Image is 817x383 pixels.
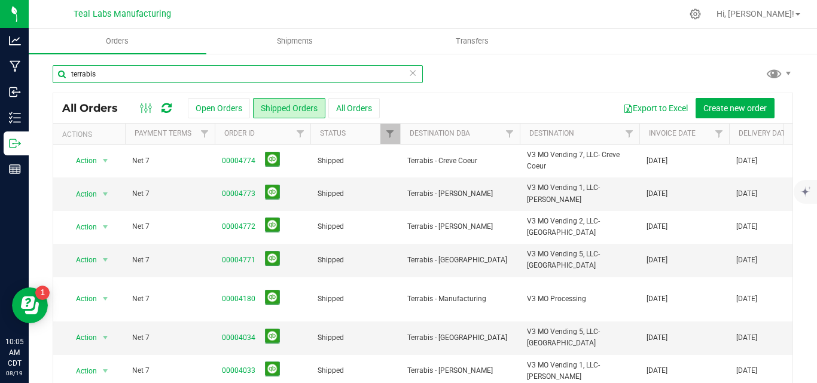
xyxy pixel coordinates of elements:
[318,188,393,200] span: Shipped
[9,35,21,47] inline-svg: Analytics
[98,219,113,235] span: select
[527,149,632,172] span: V3 MO Vending 7, LLC- Creve Coeur
[53,65,423,83] input: Search Order ID, Destination, Customer PO...
[222,365,255,376] a: 00004033
[12,287,48,323] iframe: Resource center
[736,188,757,200] span: [DATE]
[98,329,113,346] span: select
[647,293,667,305] span: [DATE]
[132,221,208,232] span: Net 7
[9,137,21,149] inline-svg: Outbound
[65,363,97,379] span: Action
[65,252,97,268] span: Action
[135,129,191,137] a: Payment Terms
[65,290,97,307] span: Action
[222,332,255,344] a: 00004034
[703,103,767,113] span: Create new order
[407,155,513,167] span: Terrabis - Creve Coeur
[318,155,393,167] span: Shipped
[500,124,520,144] a: Filter
[407,255,513,266] span: Terrabis - [GEOGRAPHIC_DATA]
[74,9,171,19] span: Teal Labs Manufacturing
[29,29,206,54] a: Orders
[318,221,393,232] span: Shipped
[739,129,789,137] a: Delivery Date
[736,365,757,376] span: [DATE]
[736,221,757,232] span: [DATE]
[736,155,757,167] span: [DATE]
[206,29,384,54] a: Shipments
[62,130,120,139] div: Actions
[9,86,21,98] inline-svg: Inbound
[98,252,113,268] span: select
[253,98,325,118] button: Shipped Orders
[35,286,50,300] iframe: Resource center unread badge
[132,188,208,200] span: Net 7
[62,102,130,115] span: All Orders
[132,332,208,344] span: Net 7
[98,290,113,307] span: select
[65,186,97,203] span: Action
[709,124,729,144] a: Filter
[132,255,208,266] span: Net 7
[222,188,255,200] a: 00004773
[98,363,113,379] span: select
[224,129,255,137] a: Order ID
[318,332,393,344] span: Shipped
[647,255,667,266] span: [DATE]
[647,332,667,344] span: [DATE]
[736,332,757,344] span: [DATE]
[9,112,21,124] inline-svg: Inventory
[9,163,21,175] inline-svg: Reports
[647,221,667,232] span: [DATE]
[696,98,775,118] button: Create new order
[527,182,632,205] span: V3 MO Vending 1, LLC- [PERSON_NAME]
[440,36,505,47] span: Transfers
[407,332,513,344] span: Terrabis - [GEOGRAPHIC_DATA]
[98,186,113,203] span: select
[9,60,21,72] inline-svg: Manufacturing
[261,36,329,47] span: Shipments
[615,98,696,118] button: Export to Excel
[527,360,632,382] span: V3 MO Vending 1, LLC- [PERSON_NAME]
[5,369,23,378] p: 08/19
[410,129,470,137] a: Destination DBA
[407,221,513,232] span: Terrabis - [PERSON_NAME]
[320,129,346,137] a: Status
[65,152,97,169] span: Action
[527,216,632,238] span: V3 MO Vending 2, LLC- [GEOGRAPHIC_DATA]
[407,188,513,200] span: Terrabis - [PERSON_NAME]
[717,9,794,19] span: Hi, [PERSON_NAME]!
[291,124,310,144] a: Filter
[132,365,208,376] span: Net 7
[620,124,639,144] a: Filter
[649,129,696,137] a: Invoice Date
[188,98,250,118] button: Open Orders
[736,293,757,305] span: [DATE]
[527,293,632,305] span: V3 MO Processing
[736,255,757,266] span: [DATE]
[5,336,23,369] p: 10:05 AM CDT
[318,365,393,376] span: Shipped
[195,124,215,144] a: Filter
[407,365,513,376] span: Terrabis - [PERSON_NAME]
[222,221,255,232] a: 00004772
[328,98,380,118] button: All Orders
[527,326,632,349] span: V3 MO Vending 5, LLC-[GEOGRAPHIC_DATA]
[222,293,255,305] a: 00004180
[647,188,667,200] span: [DATE]
[132,293,208,305] span: Net 7
[408,65,417,81] span: Clear
[688,8,703,20] div: Manage settings
[318,293,393,305] span: Shipped
[65,329,97,346] span: Action
[90,36,145,47] span: Orders
[647,155,667,167] span: [DATE]
[647,365,667,376] span: [DATE]
[380,124,400,144] a: Filter
[407,293,513,305] span: Terrabis - Manufacturing
[222,155,255,167] a: 00004774
[65,219,97,235] span: Action
[383,29,561,54] a: Transfers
